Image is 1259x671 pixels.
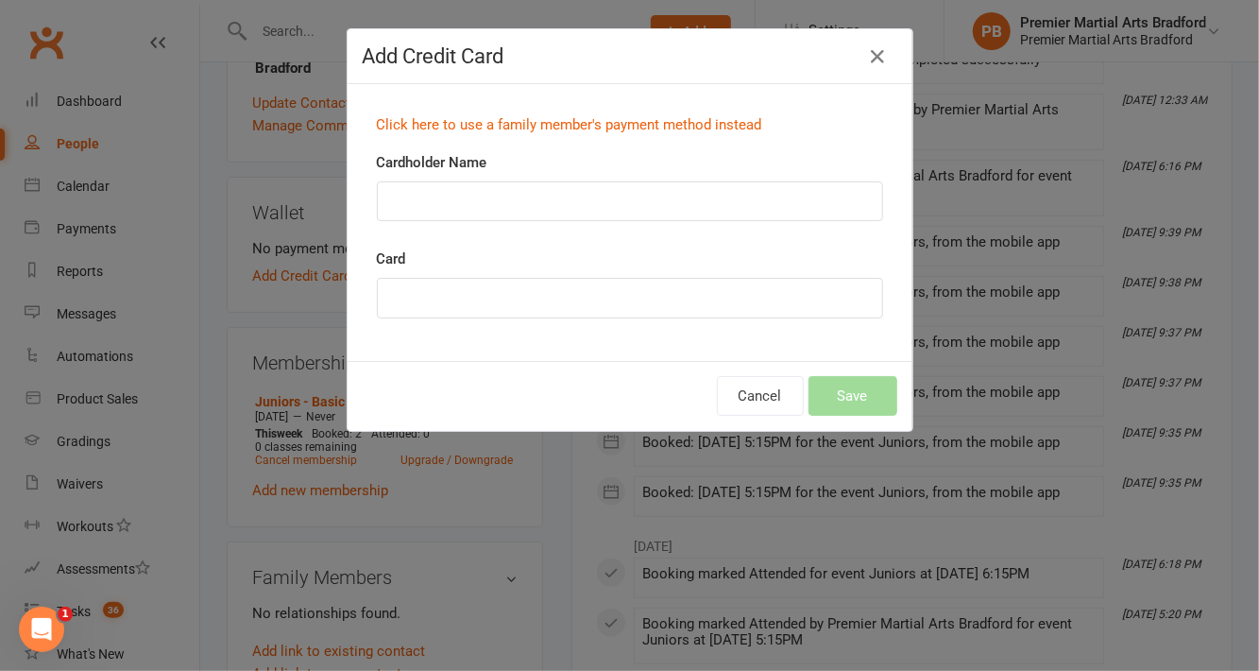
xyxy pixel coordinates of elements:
[389,290,871,306] iframe: Secure card payment input frame
[717,376,804,416] button: Cancel
[58,607,73,622] span: 1
[363,44,897,68] h4: Add Credit Card
[377,151,487,174] label: Cardholder Name
[863,42,893,72] button: Close
[19,607,64,652] iframe: Intercom live chat
[377,248,406,270] label: Card
[377,116,762,133] a: Click here to use a family member's payment method instead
